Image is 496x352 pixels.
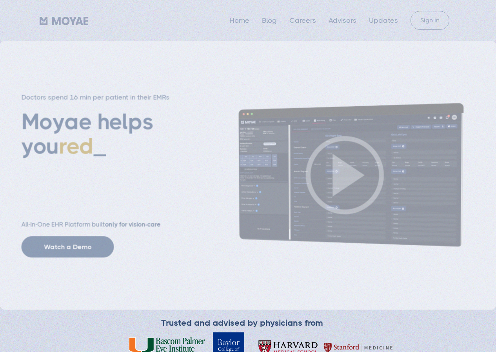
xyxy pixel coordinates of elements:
[229,16,249,24] a: Home
[21,109,198,206] h1: Moyae helps you
[93,133,106,159] span: _
[40,15,88,26] a: home
[21,93,198,102] h3: Doctors spend 16 min per patient in their EMRs
[40,17,88,25] img: Moyae Logo
[289,16,316,24] a: Careers
[329,16,356,24] a: Advisors
[161,317,323,328] div: Trusted and advised by physicians from
[216,102,475,248] img: Patient history screenshot
[105,221,161,228] strong: only for vision-care
[262,16,277,24] a: Blog
[21,236,114,257] a: Watch a Demo
[59,133,94,159] span: red
[21,221,198,229] h2: All-In-One EHR Platform built
[411,11,449,30] a: Sign in
[369,16,398,24] a: Updates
